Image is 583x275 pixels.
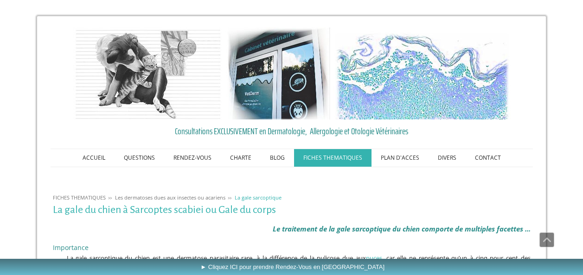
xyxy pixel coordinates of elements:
a: DIVERS [429,149,466,167]
span: La gale sarcoptique du chien est une dermatose parasitaire rare, à la différence de la pulicose d... [67,254,531,272]
h1: La gale du chien à Sarcoptes scabiei ou Gale du corps [53,204,531,216]
a: PLAN D'ACCES [372,149,429,167]
span: La gale sarcoptique [235,194,282,201]
em: Le traitement de la gale sarcoptique du chien comporte de multiples facettes ... [273,224,531,233]
a: ACCUEIL [73,149,115,167]
a: FICHES THEMATIQUES [294,149,372,167]
a: Consultations EXCLUSIVEMENT en Dermatologie, Allergologie et Otologie Vétérinaires [53,124,531,138]
span: FICHES THEMATIQUES [53,194,106,201]
a: CONTACT [466,149,510,167]
span: ► Cliquez ICI pour prendre Rendez-Vous en [GEOGRAPHIC_DATA] [200,263,384,270]
a: Les dermatoses dues aux insectes ou acariens [113,194,228,201]
a: Défiler vers le haut [539,232,554,247]
a: FICHES THEMATIQUES [51,194,108,201]
span: Défiler vers le haut [540,233,554,247]
a: BLOG [261,149,294,167]
a: CHARTE [221,149,261,167]
a: RENDEZ-VOUS [164,149,221,167]
a: La gale sarcoptique [232,194,284,201]
span: Les dermatoses dues aux insectes ou acariens [115,194,225,201]
a: QUESTIONS [115,149,164,167]
span: Importance [53,243,89,252]
a: puces [366,254,382,262]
